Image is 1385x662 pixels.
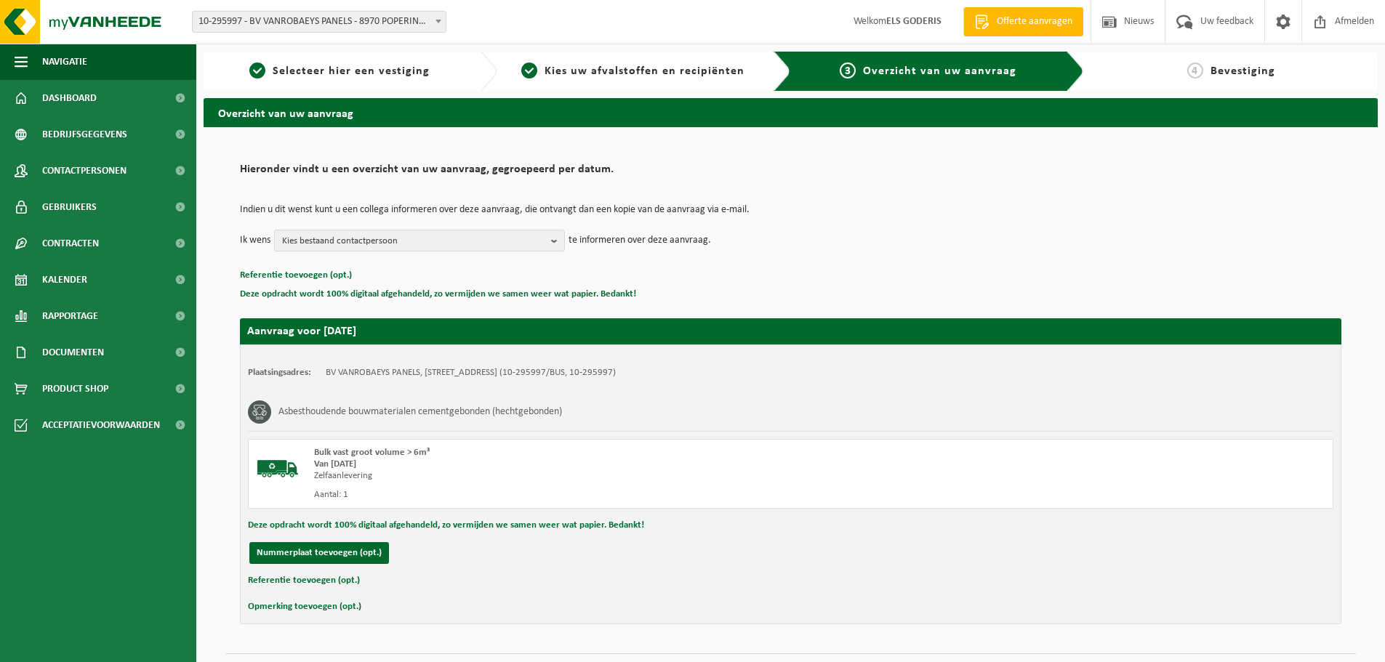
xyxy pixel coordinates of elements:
p: Ik wens [240,230,270,251]
span: Offerte aanvragen [993,15,1076,29]
button: Deze opdracht wordt 100% digitaal afgehandeld, zo vermijden we samen weer wat papier. Bedankt! [240,285,636,304]
span: 1 [249,62,265,78]
span: Selecteer hier een vestiging [273,65,430,77]
span: Kies bestaand contactpersoon [282,230,545,252]
a: Offerte aanvragen [963,7,1083,36]
span: Bedrijfsgegevens [42,116,127,153]
span: Overzicht van uw aanvraag [863,65,1016,77]
strong: Plaatsingsadres: [248,368,311,377]
p: te informeren over deze aanvraag. [569,230,711,251]
a: 2Kies uw afvalstoffen en recipiënten [505,62,762,80]
div: Aantal: 1 [314,489,849,501]
span: 10-295997 - BV VANROBAEYS PANELS - 8970 POPERINGE, BENELUXLAAN 12 [193,12,446,32]
span: 4 [1187,62,1203,78]
td: BV VANROBAEYS PANELS, [STREET_ADDRESS] (10-295997/BUS, 10-295997) [326,367,616,379]
span: Documenten [42,334,104,371]
button: Nummerplaat toevoegen (opt.) [249,542,389,564]
p: Indien u dit wenst kunt u een collega informeren over deze aanvraag, die ontvangt dan een kopie v... [240,205,1341,215]
span: Rapportage [42,298,98,334]
h3: Asbesthoudende bouwmaterialen cementgebonden (hechtgebonden) [278,400,562,424]
strong: Aanvraag voor [DATE] [247,326,356,337]
span: 3 [840,62,856,78]
button: Deze opdracht wordt 100% digitaal afgehandeld, zo vermijden we samen weer wat papier. Bedankt! [248,516,644,535]
span: Bulk vast groot volume > 6m³ [314,448,430,457]
img: BL-SO-LV.png [256,447,300,491]
a: 1Selecteer hier een vestiging [211,62,468,80]
button: Kies bestaand contactpersoon [274,230,565,251]
span: Bevestiging [1211,65,1275,77]
h2: Overzicht van uw aanvraag [204,98,1378,126]
strong: ELS GODERIS [886,16,942,27]
span: Navigatie [42,44,87,80]
span: 2 [521,62,537,78]
span: Gebruikers [42,189,97,225]
span: Kalender [42,262,87,298]
span: Acceptatievoorwaarden [42,407,160,443]
span: Dashboard [42,80,97,116]
span: Contactpersonen [42,153,127,189]
strong: Van [DATE] [314,459,356,469]
button: Opmerking toevoegen (opt.) [248,597,361,616]
div: Zelfaanlevering [314,470,849,482]
span: Contracten [42,225,99,262]
span: Product Shop [42,371,108,407]
span: 10-295997 - BV VANROBAEYS PANELS - 8970 POPERINGE, BENELUXLAAN 12 [192,11,446,33]
button: Referentie toevoegen (opt.) [248,571,360,590]
button: Referentie toevoegen (opt.) [240,266,352,285]
span: Kies uw afvalstoffen en recipiënten [545,65,744,77]
h2: Hieronder vindt u een overzicht van uw aanvraag, gegroepeerd per datum. [240,164,1341,183]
